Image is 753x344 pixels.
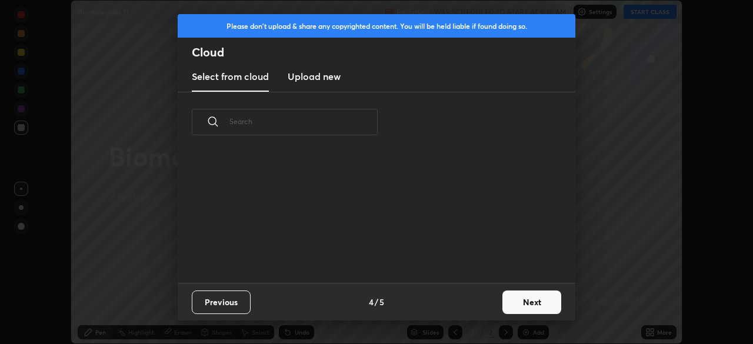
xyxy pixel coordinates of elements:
h3: Select from cloud [192,69,269,84]
h4: / [375,296,378,308]
button: Previous [192,290,251,314]
h4: 4 [369,296,374,308]
div: grid [178,149,561,283]
h4: 5 [379,296,384,308]
input: Search [229,96,378,146]
h2: Cloud [192,45,575,60]
button: Next [502,290,561,314]
div: Please don't upload & share any copyrighted content. You will be held liable if found doing so. [178,14,575,38]
h3: Upload new [288,69,341,84]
